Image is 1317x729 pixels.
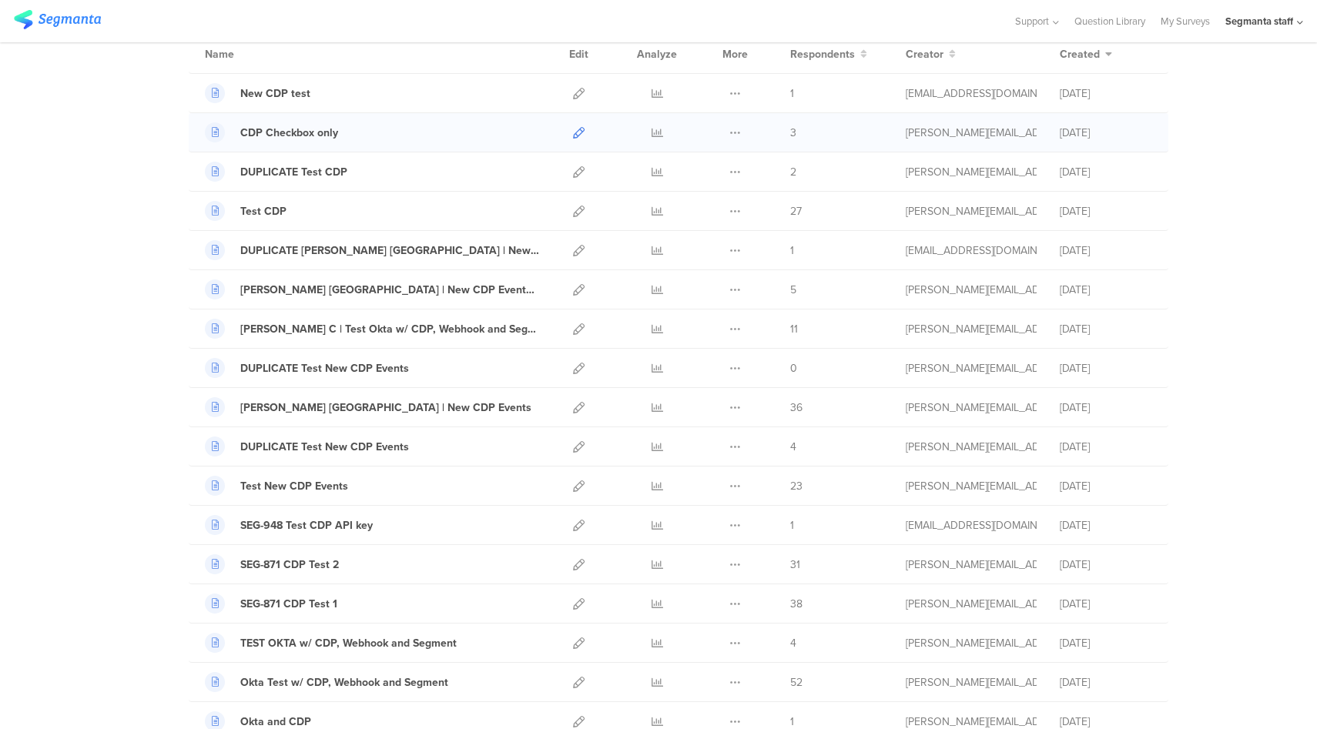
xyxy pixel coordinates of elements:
[906,46,956,62] button: Creator
[240,282,539,298] div: Nevin NC | New CDP Events, sgrd
[205,201,287,221] a: Test CDP
[1060,242,1152,259] div: [DATE]
[1060,321,1152,337] div: [DATE]
[906,164,1037,180] div: riel@segmanta.com
[790,557,800,573] span: 31
[790,164,796,180] span: 2
[1060,517,1152,533] div: [DATE]
[906,517,1037,533] div: svyatoslav@segmanta.com
[1060,557,1152,573] div: [DATE]
[906,674,1037,691] div: riel@segmanta.com
[240,596,337,612] div: SEG-871 CDP Test 1
[205,554,339,574] a: SEG-871 CDP Test 2
[562,35,595,73] div: Edit
[906,321,1037,337] div: raymund@segmanta.com
[205,358,409,378] a: DUPLICATE Test New CDP Events
[790,400,803,416] span: 36
[1060,46,1112,62] button: Created
[205,436,409,456] a: DUPLICATE Test New CDP Events
[240,242,539,259] div: DUPLICATE Nevin NC | New CDP Events
[906,478,1037,494] div: riel@segmanta.com
[205,46,297,62] div: Name
[1060,46,1100,62] span: Created
[240,321,539,337] div: Nevin C | Test Okta w/ CDP, Webhook and Segment
[790,635,796,651] span: 4
[205,515,373,535] a: SEG-948 Test CDP API key
[1060,400,1152,416] div: [DATE]
[205,83,310,103] a: New CDP test
[1015,14,1049,28] span: Support
[1060,360,1152,376] div: [DATE]
[240,439,409,455] div: DUPLICATE Test New CDP Events
[790,360,797,376] span: 0
[1060,85,1152,102] div: [DATE]
[1060,635,1152,651] div: [DATE]
[205,319,539,339] a: [PERSON_NAME] C | Test Okta w/ CDP, Webhook and Segment
[205,397,531,417] a: [PERSON_NAME] [GEOGRAPHIC_DATA] | New CDP Events
[240,674,448,691] div: Okta Test w/ CDP, Webhook and Segment
[790,46,855,62] span: Respondents
[205,240,539,260] a: DUPLICATE [PERSON_NAME] [GEOGRAPHIC_DATA] | New CDP Events
[906,46,943,62] span: Creator
[1060,439,1152,455] div: [DATE]
[906,596,1037,612] div: riel@segmanta.com
[790,242,794,259] span: 1
[790,321,798,337] span: 11
[1060,164,1152,180] div: [DATE]
[790,125,796,141] span: 3
[205,162,347,182] a: DUPLICATE Test CDP
[240,478,348,494] div: Test New CDP Events
[1060,596,1152,612] div: [DATE]
[240,203,287,219] div: Test CDP
[205,594,337,614] a: SEG-871 CDP Test 1
[205,279,539,299] a: [PERSON_NAME] [GEOGRAPHIC_DATA] | New CDP Events, sgrd
[1060,203,1152,219] div: [DATE]
[240,400,531,416] div: Nevin NC | New CDP Events
[634,35,680,73] div: Analyze
[906,203,1037,219] div: riel@segmanta.com
[240,164,347,180] div: DUPLICATE Test CDP
[240,125,338,141] div: CDP Checkbox only
[906,242,1037,259] div: svyatoslav@segmanta.com
[14,10,101,29] img: segmanta logo
[906,125,1037,141] div: riel@segmanta.com
[790,203,802,219] span: 27
[906,635,1037,651] div: raymund@segmanta.com
[240,557,339,573] div: SEG-871 CDP Test 2
[1060,125,1152,141] div: [DATE]
[240,517,373,533] div: SEG-948 Test CDP API key
[205,633,457,653] a: TEST OKTA w/ CDP, Webhook and Segment
[906,439,1037,455] div: riel@segmanta.com
[790,439,796,455] span: 4
[790,282,796,298] span: 5
[1060,478,1152,494] div: [DATE]
[205,122,338,142] a: CDP Checkbox only
[790,478,803,494] span: 23
[790,596,803,612] span: 38
[1060,674,1152,691] div: [DATE]
[1225,14,1293,28] div: Segmanta staff
[790,517,794,533] span: 1
[790,674,803,691] span: 52
[906,85,1037,102] div: svyatoslav@segmanta.com
[1060,282,1152,298] div: [DATE]
[240,635,457,651] div: TEST OKTA w/ CDP, Webhook and Segment
[240,360,409,376] div: DUPLICATE Test New CDP Events
[906,360,1037,376] div: riel@segmanta.com
[906,282,1037,298] div: raymund@segmanta.com
[790,46,867,62] button: Respondents
[205,476,348,496] a: Test New CDP Events
[205,672,448,692] a: Okta Test w/ CDP, Webhook and Segment
[906,557,1037,573] div: riel@segmanta.com
[240,85,310,102] div: New CDP test
[790,85,794,102] span: 1
[719,35,752,73] div: More
[906,400,1037,416] div: raymund@segmanta.com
